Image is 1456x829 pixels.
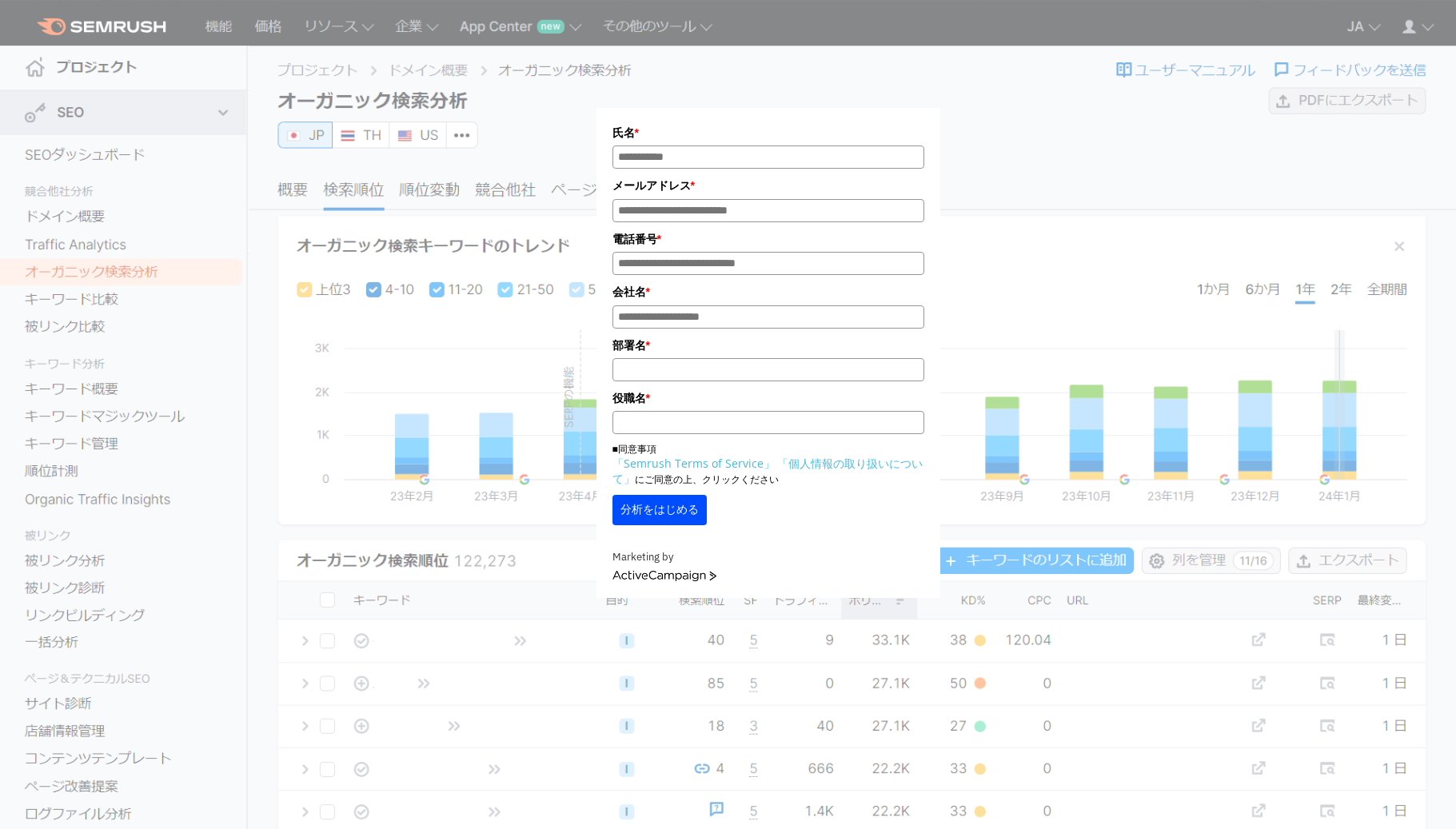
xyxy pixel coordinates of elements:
[612,549,924,566] div: Marketing by
[612,283,924,301] label: 会社名
[612,442,924,487] p: ■同意事項 にご同意の上、クリックください
[612,124,924,141] label: 氏名
[612,456,775,471] a: 「Semrush Terms of Service」
[612,389,924,407] label: 役職名
[612,230,924,248] label: 電話番号
[612,456,923,486] a: 「個人情報の取り扱いについて」
[612,177,924,194] label: メールアドレス
[612,495,707,525] button: 分析をはじめる
[612,337,924,354] label: 部署名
